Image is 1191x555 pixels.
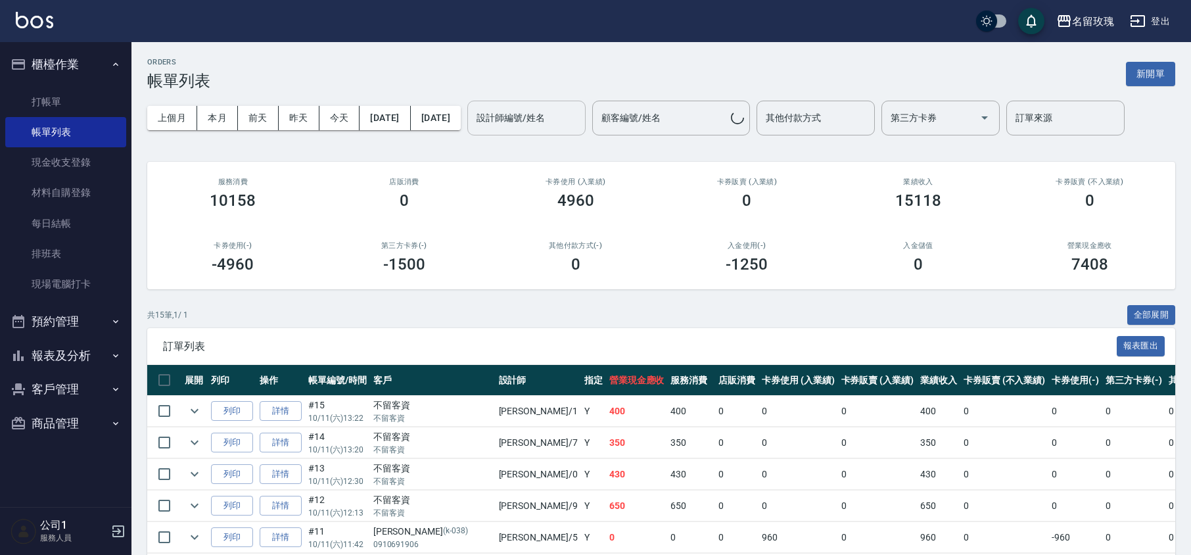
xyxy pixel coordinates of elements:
[185,401,204,421] button: expand row
[496,522,581,553] td: [PERSON_NAME] /5
[759,365,838,396] th: 卡券使用 (入業績)
[838,365,918,396] th: 卡券販賣 (入業績)
[667,522,715,553] td: 0
[1072,13,1114,30] div: 名留玫瑰
[571,255,580,274] h3: 0
[197,106,238,130] button: 本月
[581,522,606,553] td: Y
[373,539,492,550] p: 0910691906
[1051,8,1119,35] button: 名留玫瑰
[606,365,668,396] th: 營業現金應收
[667,459,715,490] td: 430
[147,72,210,90] h3: 帳單列表
[917,427,960,458] td: 350
[211,496,253,516] button: 列印
[400,191,409,210] h3: 0
[5,269,126,299] a: 現場電腦打卡
[335,178,475,186] h2: 店販消費
[260,464,302,485] a: 詳情
[260,433,302,453] a: 詳情
[335,241,475,250] h2: 第三方卡券(-)
[838,491,918,521] td: 0
[211,527,253,548] button: 列印
[1019,178,1159,186] h2: 卡券販賣 (不入業績)
[1127,305,1176,326] button: 全部展開
[914,255,923,274] h3: 0
[1048,522,1102,553] td: -960
[505,178,645,186] h2: 卡券使用 (入業績)
[5,239,126,269] a: 排班表
[496,427,581,458] td: [PERSON_NAME] /7
[181,365,208,396] th: 展開
[211,433,253,453] button: 列印
[917,491,960,521] td: 650
[163,178,303,186] h3: 服務消費
[759,491,838,521] td: 0
[581,459,606,490] td: Y
[360,106,410,130] button: [DATE]
[1102,491,1165,521] td: 0
[373,493,492,507] div: 不留客資
[373,507,492,519] p: 不留客資
[895,191,941,210] h3: 15118
[211,464,253,485] button: 列印
[1048,459,1102,490] td: 0
[742,191,751,210] h3: 0
[308,507,367,519] p: 10/11 (六) 12:13
[5,406,126,441] button: 商品管理
[1126,62,1175,86] button: 新開單
[1102,396,1165,427] td: 0
[16,12,53,28] img: Logo
[496,491,581,521] td: [PERSON_NAME] /9
[606,396,668,427] td: 400
[163,340,1117,353] span: 訂單列表
[715,459,759,490] td: 0
[308,444,367,456] p: 10/11 (六) 13:20
[496,459,581,490] td: [PERSON_NAME] /0
[606,459,668,490] td: 430
[308,539,367,550] p: 10/11 (六) 11:42
[1048,427,1102,458] td: 0
[40,532,107,544] p: 服務人員
[917,396,960,427] td: 400
[677,178,817,186] h2: 卡券販賣 (入業績)
[305,396,370,427] td: #15
[581,427,606,458] td: Y
[256,365,305,396] th: 操作
[1117,336,1165,356] button: 報表匯出
[960,396,1048,427] td: 0
[667,491,715,521] td: 650
[163,241,303,250] h2: 卡券使用(-)
[557,191,594,210] h3: 4960
[838,396,918,427] td: 0
[1018,8,1044,34] button: save
[496,396,581,427] td: [PERSON_NAME] /1
[1048,491,1102,521] td: 0
[759,396,838,427] td: 0
[260,496,302,516] a: 詳情
[838,459,918,490] td: 0
[185,464,204,484] button: expand row
[1117,339,1165,352] a: 報表匯出
[411,106,461,130] button: [DATE]
[1085,191,1094,210] h3: 0
[185,433,204,452] button: expand row
[667,427,715,458] td: 350
[147,58,210,66] h2: ORDERS
[373,525,492,539] div: [PERSON_NAME]
[917,459,960,490] td: 430
[373,475,492,487] p: 不留客資
[974,107,995,128] button: Open
[238,106,279,130] button: 前天
[147,106,197,130] button: 上個月
[667,365,715,396] th: 服務消費
[5,339,126,373] button: 報表及分析
[373,462,492,475] div: 不留客資
[5,208,126,239] a: 每日結帳
[838,522,918,553] td: 0
[308,412,367,424] p: 10/11 (六) 13:22
[443,525,468,539] p: (k-038)
[40,519,107,532] h5: 公司1
[305,427,370,458] td: #14
[305,491,370,521] td: #12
